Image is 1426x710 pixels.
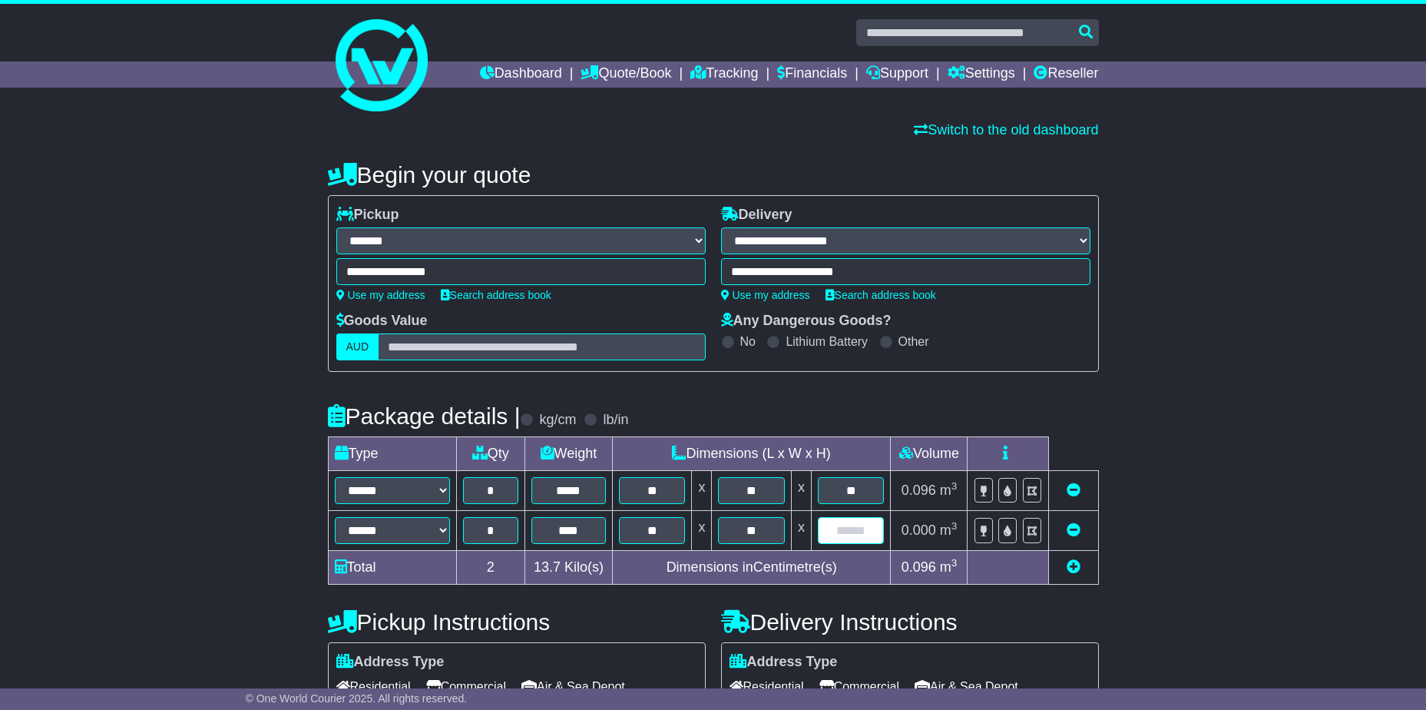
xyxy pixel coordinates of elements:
sup: 3 [951,480,958,492]
td: Type [328,437,456,471]
td: Dimensions in Centimetre(s) [612,551,891,585]
td: 2 [456,551,524,585]
span: m [940,483,958,498]
span: Commercial [426,675,506,698]
td: x [791,471,811,511]
td: Volume [891,437,968,471]
span: 0.096 [902,483,936,498]
a: Use my address [336,289,425,301]
a: Quote/Book [581,61,671,88]
td: x [692,471,712,511]
label: Goods Value [336,313,428,330]
span: Residential [730,675,804,698]
a: Search address book [441,289,551,301]
span: Commercial [819,675,899,698]
label: No [740,334,756,349]
label: Other [898,334,929,349]
a: Dashboard [480,61,562,88]
label: kg/cm [539,412,576,429]
span: Residential [336,675,411,698]
h4: Begin your quote [328,162,1099,187]
a: Reseller [1034,61,1098,88]
h4: Package details | [328,403,521,429]
td: Dimensions (L x W x H) [612,437,891,471]
span: m [940,559,958,575]
td: Kilo(s) [524,551,612,585]
a: Remove this item [1067,483,1080,498]
a: Remove this item [1067,523,1080,538]
a: Switch to the old dashboard [914,122,1098,138]
label: Any Dangerous Goods? [721,313,892,330]
span: Air & Sea Depot [521,675,625,698]
td: x [791,511,811,551]
a: Tracking [690,61,758,88]
label: Delivery [721,207,792,224]
td: x [692,511,712,551]
label: Address Type [336,654,445,671]
a: Add new item [1067,559,1080,575]
a: Use my address [721,289,810,301]
a: Search address book [825,289,936,301]
span: 13.7 [534,559,561,575]
label: AUD [336,333,379,360]
label: Pickup [336,207,399,224]
td: Total [328,551,456,585]
a: Support [866,61,928,88]
span: 0.000 [902,523,936,538]
td: Qty [456,437,524,471]
label: lb/in [603,412,628,429]
a: Financials [777,61,847,88]
label: Address Type [730,654,838,671]
span: Air & Sea Depot [915,675,1018,698]
span: 0.096 [902,559,936,575]
h4: Delivery Instructions [721,609,1099,635]
sup: 3 [951,520,958,532]
td: Weight [524,437,612,471]
span: © One World Courier 2025. All rights reserved. [246,692,468,705]
sup: 3 [951,557,958,569]
span: m [940,523,958,538]
h4: Pickup Instructions [328,609,706,635]
a: Settings [948,61,1015,88]
label: Lithium Battery [786,334,868,349]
